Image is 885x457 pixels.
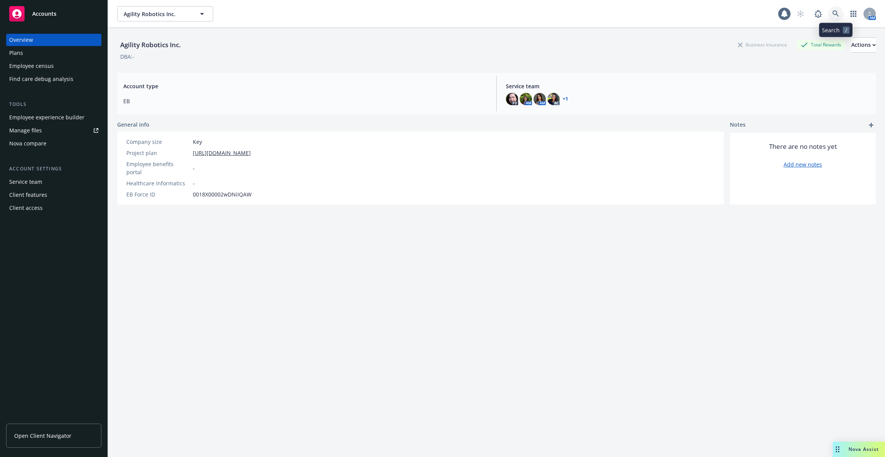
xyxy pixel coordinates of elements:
[9,202,43,214] div: Client access
[117,6,213,21] button: Agility Robotics Inc.
[14,432,71,440] span: Open Client Navigator
[117,120,149,129] span: General info
[124,10,190,18] span: Agility Robotics Inc.
[9,47,23,59] div: Plans
[193,138,202,146] span: Key
[867,120,876,130] a: add
[851,37,876,53] button: Actions
[6,3,101,25] a: Accounts
[6,111,101,124] a: Employee experience builder
[6,101,101,108] div: Tools
[9,60,54,72] div: Employee census
[9,111,85,124] div: Employee experience builder
[793,6,808,21] a: Start snowing
[193,164,195,172] span: -
[6,73,101,85] a: Find care debug analysis
[123,82,487,90] span: Account type
[828,6,844,21] a: Search
[9,189,47,201] div: Client features
[193,179,195,187] span: -
[123,97,487,105] span: EB
[6,165,101,173] div: Account settings
[126,149,190,157] div: Project plan
[9,176,42,188] div: Service team
[32,11,56,17] span: Accounts
[6,124,101,137] a: Manage files
[563,97,568,101] a: +1
[126,190,190,198] div: EB Force ID
[120,53,134,61] div: DBA: -
[6,189,101,201] a: Client features
[117,40,184,50] div: Agility Robotics Inc.
[547,93,560,105] img: photo
[9,137,46,150] div: Nova compare
[9,73,73,85] div: Find care debug analysis
[730,120,746,130] span: Notes
[126,179,190,187] div: Healthcare Informatics
[833,442,885,457] button: Nova Assist
[734,40,791,49] div: Business Insurance
[506,82,870,90] span: Service team
[833,442,842,457] div: Drag to move
[534,93,546,105] img: photo
[810,6,826,21] a: Report a Bug
[6,34,101,46] a: Overview
[846,6,861,21] a: Switch app
[769,142,837,151] span: There are no notes yet
[6,176,101,188] a: Service team
[849,446,879,452] span: Nova Assist
[520,93,532,105] img: photo
[126,160,190,176] div: Employee benefits portal
[9,124,42,137] div: Manage files
[506,93,518,105] img: photo
[193,190,252,198] span: 0018X00002wDNiIQAW
[9,34,33,46] div: Overview
[797,40,845,49] div: Total Rewards
[126,138,190,146] div: Company size
[6,60,101,72] a: Employee census
[193,149,251,157] a: [URL][DOMAIN_NAME]
[851,38,876,52] div: Actions
[6,137,101,150] a: Nova compare
[6,47,101,59] a: Plans
[6,202,101,214] a: Client access
[784,160,822,168] a: Add new notes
